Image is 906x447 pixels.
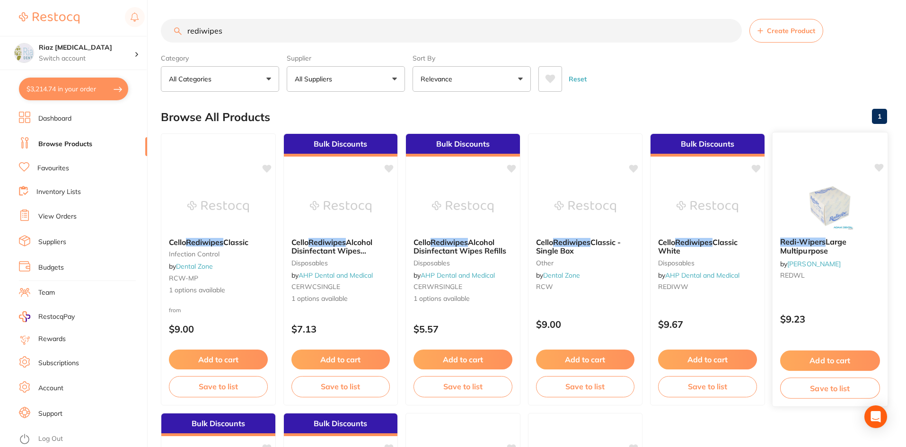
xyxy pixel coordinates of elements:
p: Switch account [39,54,134,63]
div: Open Intercom Messenger [864,405,887,428]
button: Add to cart [780,351,880,371]
a: Browse Products [38,140,92,149]
p: $7.13 [291,324,390,334]
img: Riaz Dental Surgery [15,44,34,62]
span: Classic - Single Box [536,237,621,255]
a: Log Out [38,434,63,444]
img: Redi-Wipers Large Multipurpose [799,182,861,230]
em: Rediwipes [186,237,223,247]
span: REDIWW [658,282,688,291]
a: AHP Dental and Medical [665,271,739,280]
label: Sort By [413,54,531,62]
a: Rewards [38,334,66,344]
em: Rediwipes [675,237,712,247]
label: Supplier [287,54,405,62]
span: Cello [169,237,186,247]
button: Relevance [413,66,531,92]
span: Classic White [658,237,738,255]
a: AHP Dental and Medical [299,271,373,280]
a: Suppliers [38,237,66,247]
a: Budgets [38,263,64,272]
span: RCW [536,282,553,291]
p: $9.00 [169,324,268,334]
span: Cello [413,237,431,247]
p: All Suppliers [295,74,336,84]
span: from [169,307,181,314]
p: $9.23 [780,314,880,324]
span: by [536,271,580,280]
img: Cello Rediwipes Alcohol Disinfectant Wipes Refills [432,183,493,230]
div: Bulk Discounts [284,413,398,436]
span: by [780,259,840,268]
button: Reset [566,66,589,92]
span: CERWCSINGLE [291,282,340,291]
span: Cello [658,237,675,247]
a: Restocq Logo [19,7,79,29]
span: RCW-MP [169,274,198,282]
span: Cello [291,237,308,247]
b: Cello Rediwipes Classic - Single Box [536,238,635,255]
span: Large Multipurpose [780,237,846,255]
b: Cello Rediwipes Alcohol Disinfectant Wipes Canisters [291,238,390,255]
em: Rediwipes [553,237,590,247]
a: Favourites [37,164,69,173]
a: 1 [872,107,887,126]
span: Alcohol Disinfectant Wipes Canisters [291,237,372,264]
p: $5.57 [413,324,512,334]
img: Cello Rediwipes Classic White [677,183,738,230]
b: Cello Rediwipes Classic White [658,238,757,255]
button: Add to cart [291,350,390,369]
em: Redi-Wipers [780,237,825,246]
span: by [413,271,495,280]
a: AHP Dental and Medical [421,271,495,280]
button: Add to cart [536,350,635,369]
a: Support [38,409,62,419]
img: Cello Rediwipes Classic [187,183,249,230]
small: disposables [658,259,757,267]
a: Account [38,384,63,393]
p: Relevance [421,74,456,84]
button: Save to list [169,376,268,397]
label: Category [161,54,279,62]
div: Bulk Discounts [161,413,275,436]
p: $9.67 [658,319,757,330]
span: REDWL [780,271,805,280]
a: RestocqPay [19,311,75,322]
b: Redi-Wipers Large Multipurpose [780,237,880,255]
button: Save to list [413,376,512,397]
button: Add to cart [658,350,757,369]
span: CERWRSINGLE [413,282,462,291]
img: Cello Rediwipes Alcohol Disinfectant Wipes Canisters [310,183,371,230]
a: Dental Zone [543,271,580,280]
span: 1 options available [169,286,268,295]
span: Classic [223,237,248,247]
div: Bulk Discounts [651,134,765,157]
button: Add to cart [413,350,512,369]
span: RestocqPay [38,312,75,322]
small: disposables [291,259,390,267]
button: All Suppliers [287,66,405,92]
button: Create Product [749,19,823,43]
em: Rediwipes [431,237,468,247]
input: Search Products [161,19,742,43]
h2: Browse All Products [161,111,270,124]
a: View Orders [38,212,77,221]
span: 1 options available [291,294,390,304]
span: Create Product [767,27,815,35]
a: Team [38,288,55,298]
span: by [169,262,213,271]
button: Save to list [658,376,757,397]
span: by [658,271,739,280]
button: Save to list [291,376,390,397]
em: Rediwipes [308,237,346,247]
div: Bulk Discounts [406,134,520,157]
button: Add to cart [169,350,268,369]
small: Infection Control [169,250,268,258]
b: Cello Rediwipes Classic [169,238,268,246]
small: disposables [413,259,512,267]
span: Cello [536,237,553,247]
a: Subscriptions [38,359,79,368]
p: $9.00 [536,319,635,330]
img: Cello Rediwipes Classic - Single Box [554,183,616,230]
b: Cello Rediwipes Alcohol Disinfectant Wipes Refills [413,238,512,255]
